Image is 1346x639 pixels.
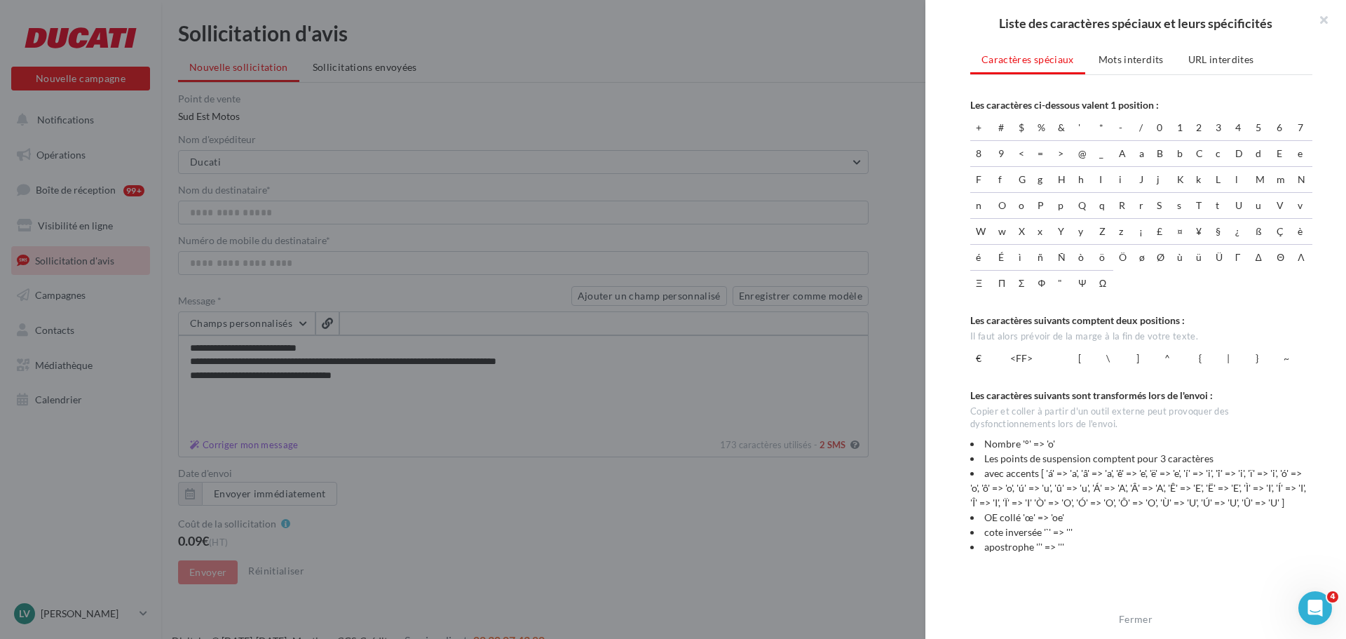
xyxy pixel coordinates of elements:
td: Λ [1292,245,1312,271]
td: ì [1013,245,1033,271]
td: } [1250,346,1278,371]
li: Les points de suspension comptent pour 3 caractères [970,451,1312,466]
td: E [1271,141,1292,167]
td: # [993,115,1013,141]
li: apostrophe '’' => ''' [970,539,1312,554]
td: > [1052,141,1073,167]
td: Ω [1094,271,1113,297]
td: I [1094,167,1113,193]
td: v [1292,193,1312,219]
div: Les caractères ci-dessous valent 1 position : [970,97,1312,112]
td: U [1230,193,1250,219]
td: % [1032,115,1052,141]
td: Z [1094,219,1113,245]
td: _ [1094,141,1113,167]
td: y [1073,219,1094,245]
td: 3 [1210,115,1230,141]
td: M [1250,167,1272,193]
td: | [1221,346,1249,371]
td: è [1292,219,1312,245]
td: ò [1073,245,1094,271]
h2: Liste des caractères spéciaux et leurs spécificités [948,17,1324,29]
td: H [1052,167,1073,193]
td: w [993,219,1013,245]
li: OE collé 'œ' => 'oe' [970,510,1312,525]
td: ¡ [1134,219,1152,245]
td: W [970,219,993,245]
td: b [1171,141,1191,167]
li: cote inversée '`' => ''' [970,525,1312,539]
td: $ [1013,115,1033,141]
td: & [1052,115,1073,141]
td: Ñ [1052,245,1073,271]
td: J [1134,167,1152,193]
td: S [1151,193,1171,219]
td: Γ [1230,245,1250,271]
td: i [1113,167,1134,193]
td: § [1210,219,1230,245]
span: Mots interdits [1099,53,1164,65]
td: ñ [1032,245,1052,271]
td: ¿ [1230,219,1250,245]
td: B [1151,141,1171,167]
td: Φ [1032,271,1052,297]
td: é [970,245,993,271]
li: avec accents [ 'á' => 'a', 'â' => 'a', 'ê' => 'e', 'ë' => 'e', 'í' => 'i', 'î' => 'i', 'ï' => 'i'... [970,466,1312,510]
div: Les caractères suivants sont transformés lors de l'envoi : [970,388,1312,403]
td: ü [1190,245,1210,271]
td: / [1134,115,1152,141]
td: 9 [993,141,1013,167]
td: Ø [1151,245,1171,271]
td: ø [1134,245,1152,271]
td: C [1190,141,1210,167]
td: O [993,193,1013,219]
td: k [1190,167,1210,193]
td: ] [1131,346,1159,371]
td: t [1210,193,1230,219]
td: n [970,193,993,219]
td: ¤ [1171,219,1191,245]
td: Y [1052,219,1073,245]
td: P [1032,193,1052,219]
span: 4 [1327,591,1338,603]
td: T [1190,193,1210,219]
td: Ü [1210,245,1230,271]
td: G [1013,167,1033,193]
td: < [1013,141,1033,167]
td: @ [1073,141,1094,167]
td: V [1271,193,1292,219]
td: o [1013,193,1033,219]
td: £ [1151,219,1171,245]
td: - [1113,115,1134,141]
td: + [970,115,993,141]
td: Θ [1271,245,1292,271]
td: f [993,167,1013,193]
td: 7 [1292,115,1312,141]
td: Ψ [1073,271,1094,297]
td: L [1210,167,1230,193]
td: R [1113,193,1134,219]
td: d [1250,141,1272,167]
td: ù [1171,245,1191,271]
div: Il faut alors prévoir de la marge à la fin de votre texte. [970,330,1312,343]
td: X [1013,219,1033,245]
td: q [1094,193,1113,219]
td: g [1032,167,1052,193]
td: D [1230,141,1250,167]
td: ß [1250,219,1272,245]
td: A [1113,141,1134,167]
td: ¥ [1190,219,1210,245]
td: Ö [1113,245,1134,271]
iframe: Intercom live chat [1298,591,1332,625]
td: { [1193,346,1221,371]
td: É [993,245,1013,271]
td: Ç [1271,219,1292,245]
td: K [1171,167,1191,193]
td: r [1134,193,1152,219]
td: [ [1073,346,1101,371]
li: Nombre '°' => 'o' [970,436,1312,451]
td: u [1250,193,1272,219]
td: Σ [1013,271,1033,297]
td: € [970,346,1005,371]
td: N [1292,167,1312,193]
